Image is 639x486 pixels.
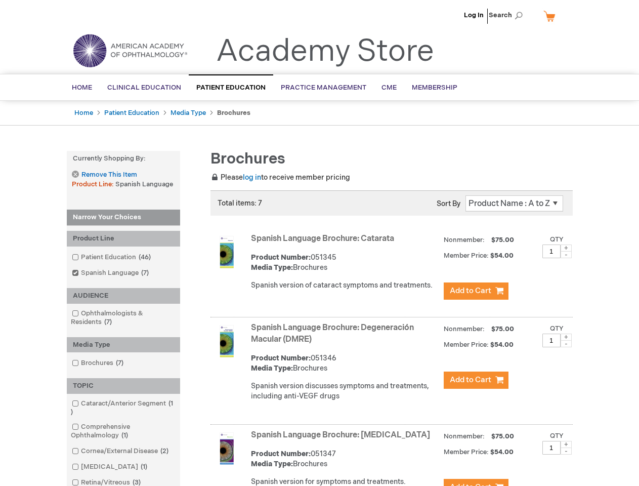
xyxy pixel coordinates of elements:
div: 051345 Brochures [251,253,439,273]
strong: Member Price: [444,448,489,456]
span: $75.00 [490,236,516,244]
strong: Media Type: [251,364,293,373]
span: Patient Education [196,84,266,92]
a: Patient Education [104,109,159,117]
a: log in [243,173,261,182]
strong: Media Type: [251,263,293,272]
img: Spanish Language Brochure: Catarata [210,236,243,268]
span: CME [381,84,397,92]
div: Media Type [67,337,180,353]
strong: Product Number: [251,450,311,458]
span: 2 [158,447,171,455]
label: Qty [550,432,564,440]
a: Cornea/External Disease2 [69,447,173,456]
span: Remove This Item [81,170,137,180]
strong: Nonmember: [444,234,485,247]
strong: Nonmember: [444,430,485,443]
a: Spanish Language Brochure: [MEDICAL_DATA] [251,430,430,440]
a: Log In [464,11,484,19]
img: Spanish Language Brochure: Degeneración Macular (DMRE) [210,325,243,357]
a: Remove This Item [72,171,137,179]
span: Please to receive member pricing [210,173,350,182]
img: Spanish Language Brochure: Glaucoma [210,432,243,465]
span: Practice Management [281,84,366,92]
span: $75.00 [490,325,516,333]
span: Spanish Language [115,180,173,188]
div: 051347 Brochures [251,449,439,469]
span: Add to Cart [450,286,491,296]
a: Spanish Language7 [69,268,153,278]
a: [MEDICAL_DATA]1 [69,462,151,472]
span: 7 [102,318,114,326]
span: Brochures [210,150,285,168]
div: 051346 Brochures [251,353,439,374]
a: Academy Store [216,33,434,70]
span: Home [72,84,92,92]
strong: Currently Shopping by: [67,151,180,167]
div: Spanish version of cataract symptoms and treatments. [251,280,439,291]
label: Qty [550,235,564,244]
input: Qty [542,334,561,347]
label: Sort By [437,199,460,208]
a: Patient Education46 [69,253,155,262]
strong: Brochures [217,109,250,117]
a: Brochures7 [69,358,127,368]
strong: Member Price: [444,341,489,349]
a: Comprehensive Ophthalmology1 [69,422,178,440]
button: Add to Cart [444,372,508,389]
a: Cataract/Anterior Segment1 [69,399,178,417]
a: Spanish Language Brochure: Catarata [251,234,394,244]
span: 1 [138,463,150,471]
span: Total items: 7 [218,199,262,208]
button: Add to Cart [444,282,508,300]
span: Membership [412,84,457,92]
a: Home [74,109,93,117]
span: $54.00 [490,341,515,349]
span: Add to Cart [450,375,491,385]
strong: Product Number: [251,253,311,262]
span: Product Line [72,180,115,188]
input: Qty [542,441,561,455]
span: $54.00 [490,448,515,456]
div: AUDIENCE [67,288,180,304]
input: Qty [542,245,561,258]
a: Spanish Language Brochure: Degeneración Macular (DMRE) [251,323,414,344]
strong: Nonmember: [444,323,485,336]
div: TOPIC [67,378,180,394]
span: 1 [119,431,131,439]
div: Product Line [67,231,180,247]
span: 1 [71,399,173,416]
span: $75.00 [490,432,516,440]
a: Ophthalmologists & Residents7 [69,309,178,327]
span: Search [489,5,527,25]
strong: Media Type: [251,460,293,468]
div: Spanish version discusses symptoms and treatments, including anti-VEGF drugs [251,381,439,401]
strong: Narrow Your Choices [67,210,180,226]
strong: Product Number: [251,354,311,362]
strong: Member Price: [444,252,489,260]
span: 7 [139,269,151,277]
span: 7 [113,359,126,367]
span: $54.00 [490,252,515,260]
span: 46 [136,253,153,261]
span: Clinical Education [107,84,181,92]
label: Qty [550,325,564,333]
a: Media Type [171,109,206,117]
